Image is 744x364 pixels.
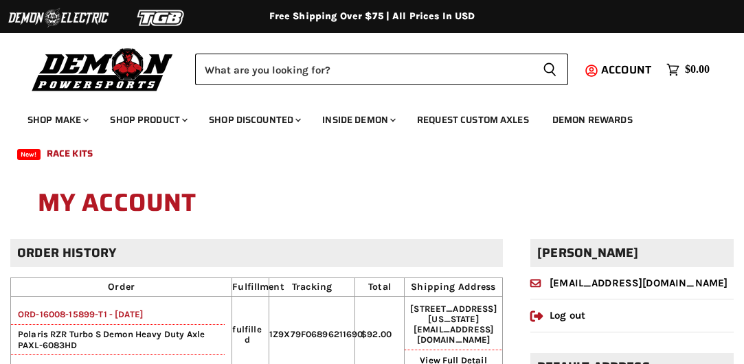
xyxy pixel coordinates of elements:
[36,139,103,168] a: Race Kits
[10,239,503,267] h2: Order history
[110,5,213,31] img: TGB Logo 2
[530,239,734,267] h2: [PERSON_NAME]
[199,106,309,134] a: Shop Discounted
[530,277,728,289] a: [EMAIL_ADDRESS][DOMAIN_NAME]
[542,106,643,134] a: Demon Rewards
[355,278,405,297] th: Total
[11,329,225,339] span: Polaris RZR Turbo S Demon Heavy Duty Axle
[407,106,539,134] a: Request Custom Axles
[232,278,269,297] th: Fulfillment
[404,278,502,297] th: Shipping Address
[11,309,143,319] a: ORD-16008-15899-T1 - [DATE]
[414,324,493,345] span: [EMAIL_ADDRESS][DOMAIN_NAME]
[269,278,354,297] th: Tracking
[532,54,568,85] button: Search
[17,106,97,134] a: Shop Make
[195,54,568,85] form: Product
[595,64,660,76] a: Account
[11,340,78,350] span: PAXL-6083HD
[312,106,404,134] a: Inside Demon
[17,149,41,160] span: New!
[601,61,651,78] span: Account
[38,181,706,225] h1: My Account
[27,45,178,93] img: Demon Powersports
[11,278,232,297] th: Order
[530,309,585,321] a: Log out
[361,329,392,339] span: $92.00
[100,106,196,134] a: Shop Product
[7,5,110,31] img: Demon Electric Logo 2
[17,100,706,168] ul: Main menu
[660,60,717,80] a: $0.00
[195,54,532,85] input: Search
[685,63,710,76] span: $0.00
